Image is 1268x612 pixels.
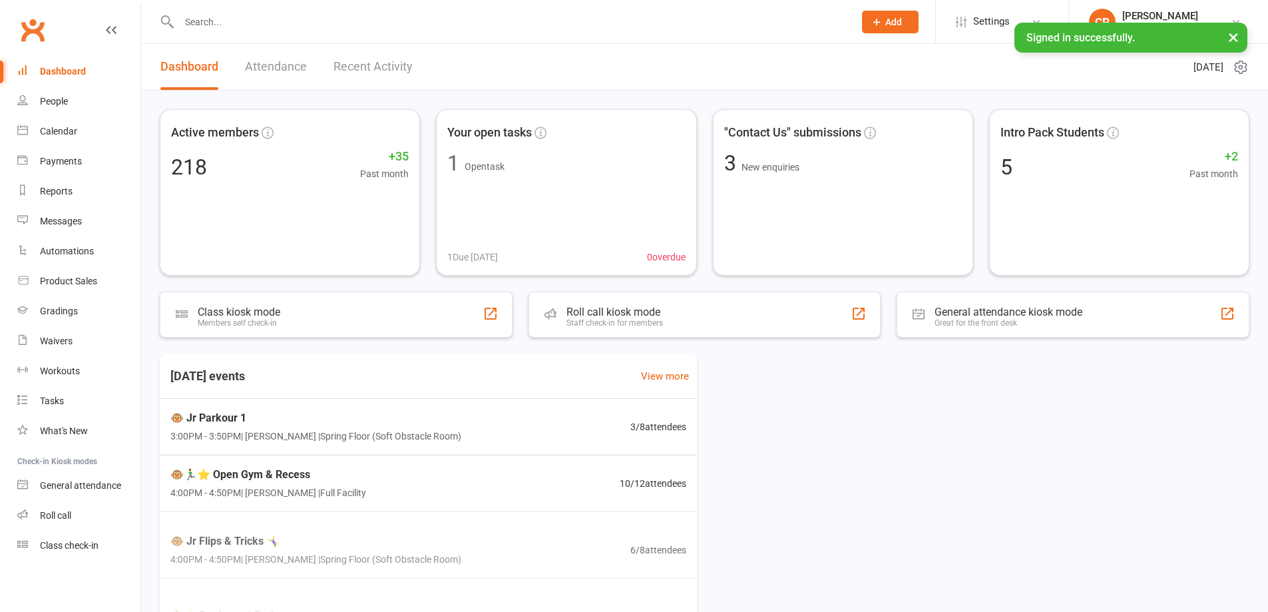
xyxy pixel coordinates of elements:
span: New enquiries [741,162,799,172]
div: Dashboard [40,66,86,77]
span: 3:00PM - 3:50PM | [PERSON_NAME] | Spring Floor (Soft Obstacle Room) [170,429,461,444]
a: People [17,87,140,117]
a: Clubworx [16,13,49,47]
div: Reports [40,186,73,196]
span: 0 overdue [647,250,686,264]
div: Gradings [40,306,78,316]
span: Your open tasks [447,123,532,143]
div: Waivers [40,336,73,346]
a: Automations [17,236,140,266]
a: Workouts [17,356,140,386]
span: Add [885,17,902,27]
div: General attendance kiosk mode [935,306,1082,318]
a: Reports [17,176,140,206]
a: Calendar [17,117,140,147]
a: Recent Activity [333,44,413,90]
input: Search... [175,13,845,31]
a: Payments [17,147,140,176]
div: Roll call [40,510,71,521]
div: 218 [171,156,207,178]
span: Signed in successfully. [1026,31,1135,44]
div: Workouts [40,366,80,376]
div: General attendance [40,480,121,491]
div: Product Sales [40,276,97,286]
span: +35 [360,147,409,166]
a: Dashboard [17,57,140,87]
span: Settings [973,7,1010,37]
button: × [1221,23,1245,51]
div: 1 [447,153,459,174]
div: What's New [40,426,88,436]
div: [PERSON_NAME] [1122,10,1223,22]
span: 4:00PM - 4:50PM | [PERSON_NAME] | Spring Floor (Soft Obstacle Room) [170,552,461,567]
div: 5 [1000,156,1012,178]
a: Tasks [17,386,140,416]
span: 🐵 Jr Flips & Tricks 🤸‍♀️ [170,533,461,550]
span: 3 [724,151,741,176]
div: People [40,96,68,107]
span: Open task [465,161,505,172]
a: What's New [17,416,140,446]
a: Waivers [17,326,140,356]
span: 🐵🏃‍♂️⭐ Open Gym & Recess [170,466,366,483]
span: 🐵 Jr Parkour 1 [170,410,461,427]
div: Members self check-in [198,318,280,328]
span: "Contact Us" submissions [724,123,861,143]
a: View more [641,368,689,384]
a: Dashboard [160,44,218,90]
span: +2 [1189,147,1238,166]
a: Gradings [17,296,140,326]
button: Add [862,11,919,33]
div: CP [1089,9,1116,35]
a: General attendance kiosk mode [17,471,140,501]
a: Messages [17,206,140,236]
div: Automations [40,246,94,256]
a: Roll call [17,501,140,531]
span: [DATE] [1193,59,1223,75]
h3: [DATE] events [160,364,256,388]
div: Roll call kiosk mode [566,306,663,318]
span: Active members [171,123,259,143]
div: Calendar [40,126,77,137]
div: Tasks [40,396,64,406]
a: Product Sales [17,266,140,296]
span: 3 / 8 attendees [630,420,686,434]
div: Class kiosk mode [198,306,280,318]
div: Payments [40,156,82,166]
span: Past month [360,166,409,181]
div: Messages [40,216,82,226]
div: Class check-in [40,540,99,551]
div: Staff check-in for members [566,318,663,328]
span: 6 / 8 attendees [630,543,686,557]
span: 4:00PM - 4:50PM | [PERSON_NAME] | Full Facility [170,486,366,501]
div: The Movement Park LLC [1122,22,1223,34]
span: Past month [1189,166,1238,181]
span: 10 / 12 attendees [620,476,686,491]
a: Class kiosk mode [17,531,140,561]
div: Great for the front desk [935,318,1082,328]
span: Intro Pack Students [1000,123,1104,143]
span: 1 Due [DATE] [447,250,498,264]
a: Attendance [245,44,307,90]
